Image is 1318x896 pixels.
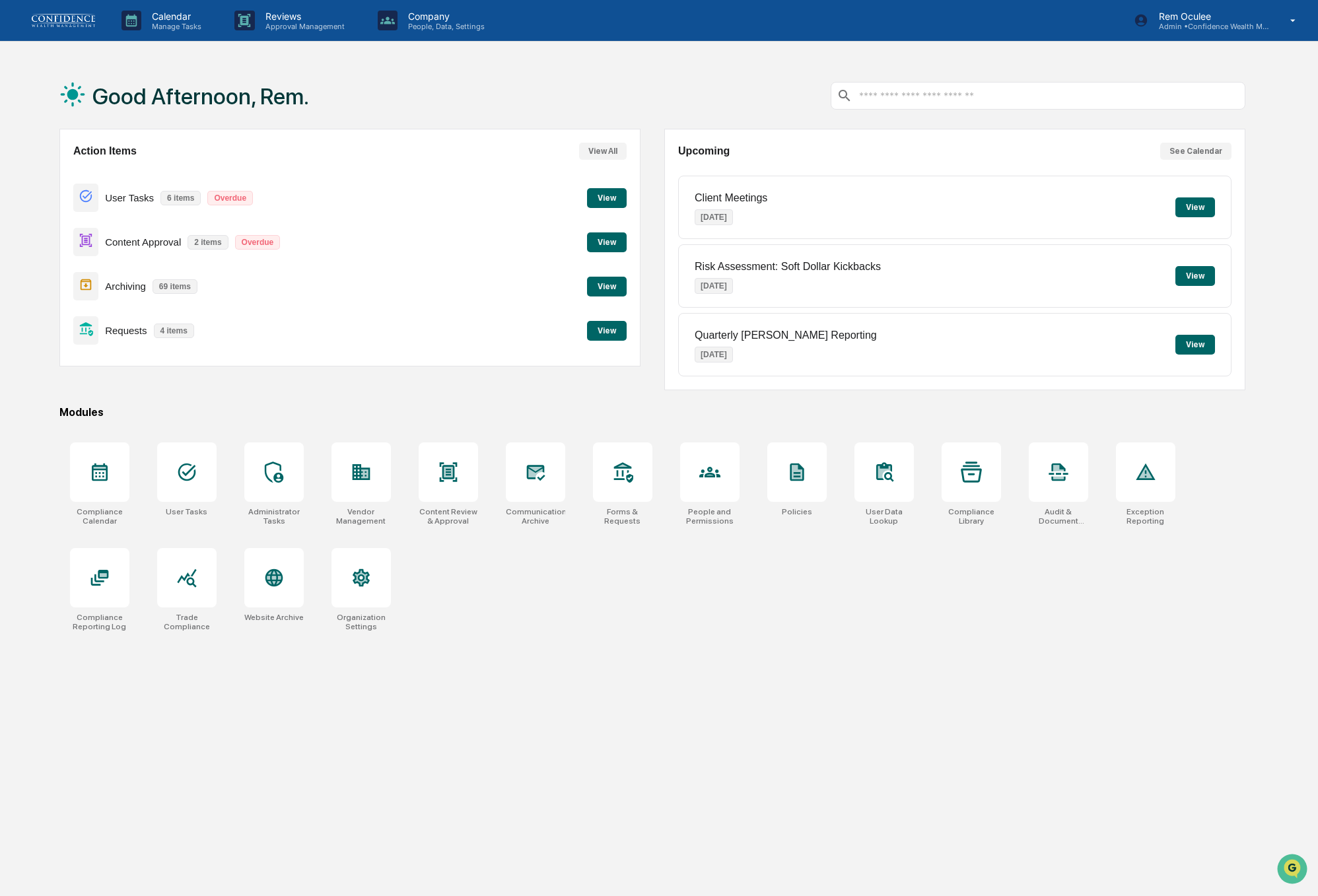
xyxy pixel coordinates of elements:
a: View [587,191,627,203]
button: Start new chat [225,105,240,121]
div: Compliance Library [942,507,1001,526]
span: Pylon [131,224,160,234]
h2: Upcoming [678,145,730,157]
p: [DATE] [695,209,733,225]
button: View All [579,143,627,160]
div: Website Archive [244,613,304,622]
div: Start new chat [45,101,217,114]
div: Administrator Tasks [244,507,304,526]
div: Exception Reporting [1116,507,1175,526]
p: Overdue [207,191,253,205]
img: 1746055101610-c473b297-6a78-478c-a979-82029cc54cd1 [13,101,37,125]
div: Vendor Management [331,507,391,526]
p: Overdue [235,235,281,250]
a: Powered byPylon [93,223,160,234]
button: View [1175,266,1215,286]
p: 69 items [153,279,197,294]
div: Organization Settings [331,613,391,631]
button: View [587,232,627,252]
h1: Good Afternoon, Rem. [92,83,309,110]
p: How can we help? [13,28,240,49]
p: Calendar [141,11,208,22]
p: [DATE] [695,347,733,362]
p: Quarterly [PERSON_NAME] Reporting [695,329,877,341]
button: View [1175,335,1215,355]
p: People, Data, Settings [398,22,491,31]
h2: Action Items [73,145,137,157]
p: 4 items [154,324,194,338]
div: People and Permissions [680,507,740,526]
div: Compliance Calendar [70,507,129,526]
p: Archiving [105,281,146,292]
p: Admin • Confidence Wealth Management [1148,22,1271,31]
p: Requests [105,325,147,336]
p: Approval Management [255,22,351,31]
div: Trade Compliance [157,613,217,631]
p: Rem Oculee [1148,11,1271,22]
a: 🔎Data Lookup [8,186,88,210]
div: User Data Lookup [854,507,914,526]
button: View [587,188,627,208]
button: See Calendar [1160,143,1231,160]
button: View [587,277,627,296]
p: [DATE] [695,278,733,294]
div: 🖐️ [13,168,24,178]
a: View [587,279,627,292]
p: Company [398,11,491,22]
div: 🗄️ [96,168,106,178]
iframe: Open customer support [1276,852,1311,888]
input: Clear [34,60,218,74]
p: Content Approval [105,236,181,248]
div: User Tasks [166,507,207,516]
div: Forms & Requests [593,507,652,526]
p: 2 items [188,235,228,250]
img: logo [32,14,95,27]
div: Communications Archive [506,507,565,526]
p: Client Meetings [695,192,767,204]
div: Audit & Document Logs [1029,507,1088,526]
span: Preclearance [26,166,85,180]
a: 🗄️Attestations [90,161,169,185]
p: Reviews [255,11,351,22]
p: 6 items [160,191,201,205]
p: Risk Assessment: Soft Dollar Kickbacks [695,261,881,273]
div: Policies [782,507,812,516]
div: Content Review & Approval [419,507,478,526]
a: 🖐️Preclearance [8,161,90,185]
button: View [587,321,627,341]
button: View [1175,197,1215,217]
div: We're available if you need us! [45,114,167,125]
p: Manage Tasks [141,22,208,31]
a: View [587,235,627,248]
span: Data Lookup [26,191,83,205]
div: 🔎 [13,193,24,203]
div: Modules [59,406,1245,419]
div: Compliance Reporting Log [70,613,129,631]
a: View [587,324,627,336]
p: User Tasks [105,192,154,203]
span: Attestations [109,166,164,180]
